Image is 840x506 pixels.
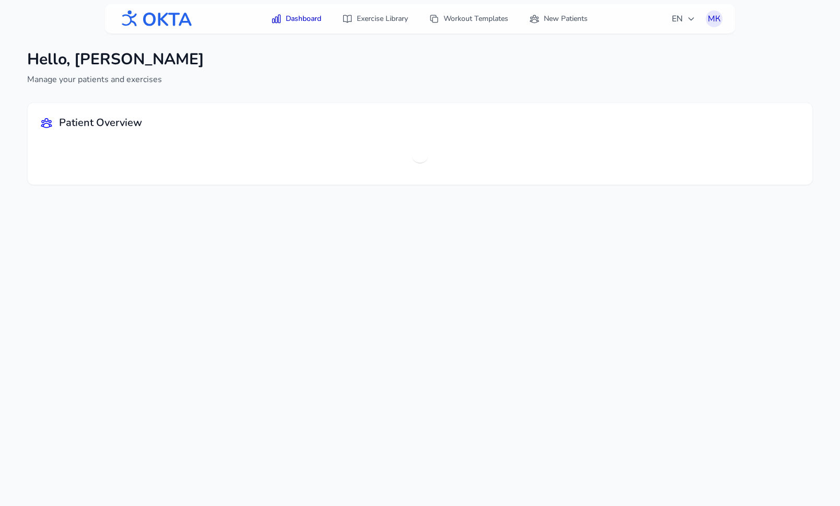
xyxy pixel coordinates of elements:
button: EN [666,8,702,29]
p: Manage your patients and exercises [27,73,204,86]
button: МК [706,10,722,27]
a: Dashboard [265,9,328,28]
a: Workout Templates [423,9,515,28]
img: OKTA logo [118,5,193,32]
span: EN [672,13,695,25]
h1: Hello, [PERSON_NAME] [27,50,204,69]
h2: Patient Overview [59,116,142,130]
a: New Patients [523,9,594,28]
a: Exercise Library [336,9,414,28]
